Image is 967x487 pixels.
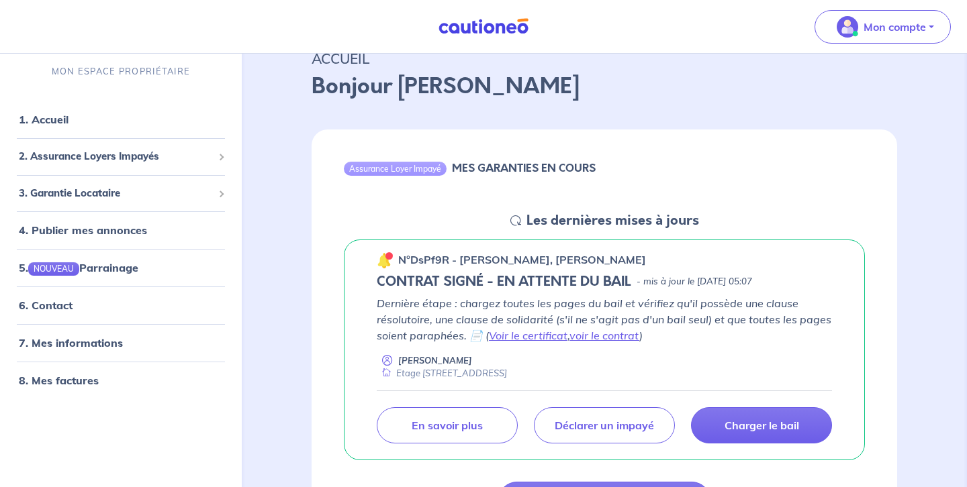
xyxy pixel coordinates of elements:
a: Déclarer un impayé [534,407,675,443]
p: Bonjour [PERSON_NAME] [312,70,897,103]
a: 5.NOUVEAUParrainage [19,261,138,274]
a: voir le contrat [569,329,639,342]
div: 1. Accueil [5,106,236,133]
span: 2. Assurance Loyers Impayés [19,149,213,164]
p: - mis à jour le [DATE] 05:07 [637,275,752,288]
img: 🔔 [377,252,393,268]
p: En savoir plus [412,419,483,432]
h5: CONTRAT SIGNÉ - EN ATTENTE DU BAIL [377,274,631,290]
a: En savoir plus [377,407,518,443]
div: Assurance Loyer Impayé [344,162,447,175]
a: Charger le bail [691,407,832,443]
div: 5.NOUVEAUParrainage [5,254,236,281]
div: state: CONTRACT-SIGNED, Context: NEW,MAYBE-CERTIFICATE,RELATIONSHIP,LESSOR-DOCUMENTS,NOT-ELIGIBLE [377,274,832,290]
p: MON ESPACE PROPRIÉTAIRE [52,65,190,78]
div: 2. Assurance Loyers Impayés [5,144,236,170]
span: 3. Garantie Locataire [19,185,213,201]
p: ACCUEIL [312,46,897,70]
img: Cautioneo [433,18,534,35]
p: Déclarer un impayé [555,419,654,432]
div: 6. Contact [5,292,236,319]
a: 8. Mes factures [19,374,99,387]
h5: Les dernières mises à jours [526,213,699,229]
img: illu_account_valid_menu.svg [837,16,858,38]
p: Charger le bail [725,419,799,432]
p: Dernière étape : chargez toutes les pages du bail et vérifiez qu'il possède une clause résolutoir... [377,295,832,343]
p: [PERSON_NAME] [398,354,472,367]
a: Voir le certificat [489,329,567,342]
div: 8. Mes factures [5,367,236,394]
a: 6. Contact [19,299,73,312]
p: n°DsPf9R - [PERSON_NAME], [PERSON_NAME] [398,252,646,268]
h6: MES GARANTIES EN COURS [452,162,596,174]
div: 4. Publier mes annonces [5,217,236,243]
a: 4. Publier mes annonces [19,223,147,237]
p: Mon compte [864,19,926,35]
a: 1. Accueil [19,113,68,126]
button: illu_account_valid_menu.svgMon compte [815,10,951,44]
div: Etage [STREET_ADDRESS] [377,367,507,380]
div: 7. Mes informations [5,329,236,356]
a: 7. Mes informations [19,336,123,349]
div: 3. Garantie Locataire [5,180,236,206]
